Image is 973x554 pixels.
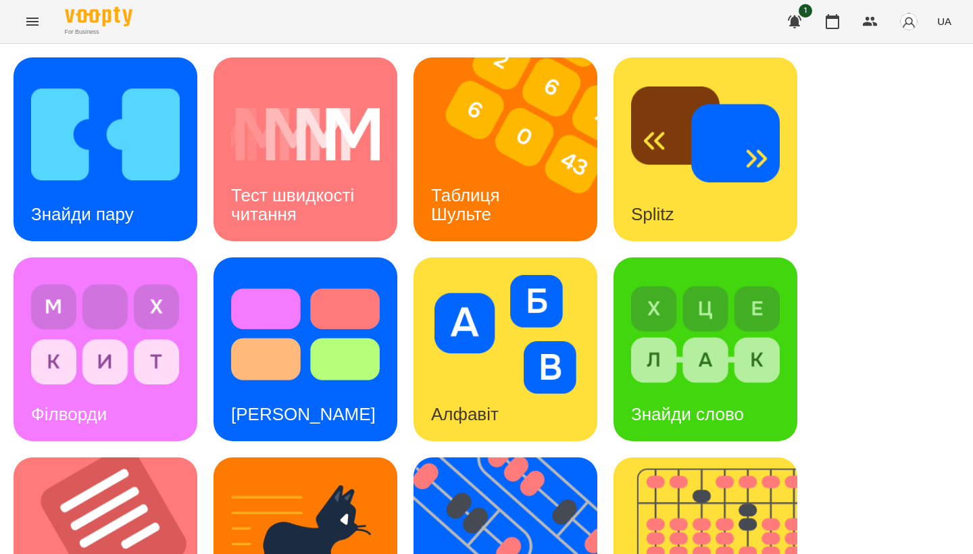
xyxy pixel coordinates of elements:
[932,9,957,34] button: UA
[631,75,780,194] img: Splitz
[614,257,797,441] a: Знайди словоЗнайди слово
[414,57,614,241] img: Таблиця Шульте
[799,4,812,18] span: 1
[431,185,505,224] h3: Таблиця Шульте
[431,275,580,394] img: Алфавіт
[14,57,197,241] a: Знайди паруЗнайди пару
[214,57,397,241] a: Тест швидкості читанняТест швидкості читання
[231,75,380,194] img: Тест швидкості читання
[631,275,780,394] img: Знайди слово
[631,204,674,224] h3: Splitz
[414,57,597,241] a: Таблиця ШультеТаблиця Шульте
[899,12,918,31] img: avatar_s.png
[65,28,132,36] span: For Business
[31,75,180,194] img: Знайди пару
[14,257,197,441] a: ФілвордиФілворди
[65,7,132,26] img: Voopty Logo
[937,14,951,28] span: UA
[431,404,499,424] h3: Алфавіт
[214,257,397,441] a: Тест Струпа[PERSON_NAME]
[231,185,359,224] h3: Тест швидкості читання
[231,275,380,394] img: Тест Струпа
[631,404,744,424] h3: Знайди слово
[231,404,376,424] h3: [PERSON_NAME]
[414,257,597,441] a: АлфавітАлфавіт
[31,404,107,424] h3: Філворди
[614,57,797,241] a: SplitzSplitz
[31,204,134,224] h3: Знайди пару
[31,275,180,394] img: Філворди
[16,5,49,38] button: Menu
